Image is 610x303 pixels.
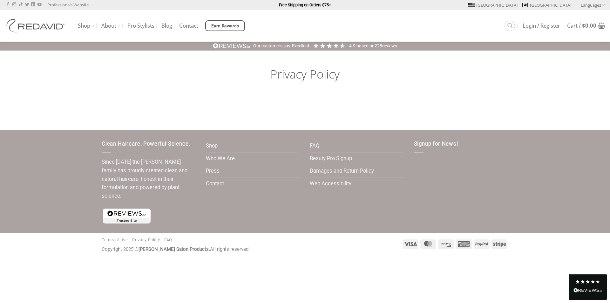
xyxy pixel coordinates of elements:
[102,246,250,253] div: Copyright 2025 © All rights reserved.
[206,140,218,152] a: Shop
[313,42,346,49] div: 4.91 Stars
[25,3,29,7] a: Follow on Twitter
[139,246,210,252] strong: [PERSON_NAME] Salon Products.
[523,23,560,28] span: Login / Register
[375,43,382,48] span: 228
[161,20,172,31] a: Blog
[567,23,596,28] span: Cart /
[78,20,94,32] a: Shop
[253,43,290,49] div: Our customers say
[292,43,309,49] div: Excellent
[164,238,172,242] a: FAQ
[414,141,458,147] span: Signup for News!
[211,23,239,30] span: Earn Rewards
[179,20,198,31] a: Contact
[102,238,128,242] a: Terms of Use
[101,20,120,32] a: About
[310,178,351,190] a: Web Accessibility
[279,3,331,7] strong: Free Shipping on Orders $75+
[567,19,605,33] a: Cart / $0.00
[132,238,160,242] a: Privacy Policy
[206,165,220,177] a: Press
[582,22,585,29] span: $
[356,43,375,48] span: Based on
[37,3,41,7] a: Follow on YouTube
[573,287,602,295] div: Read All Reviews
[581,0,605,10] a: Languages
[270,67,340,82] h1: Privacy Policy
[582,22,596,29] bdi: 0.00
[349,43,356,48] span: 4.9
[102,207,152,225] img: reviews-trust-logo-1.png
[522,0,571,10] a: [GEOGRAPHIC_DATA]
[310,140,319,152] a: FAQ
[102,141,190,147] span: Clean Haircare. Powerful Science.
[213,43,250,49] img: REVIEWS.io
[573,288,602,293] img: REVIEWS.io
[206,153,235,165] a: Who We Are
[505,21,515,31] a: Search
[12,3,16,7] a: Follow on Instagram
[523,20,560,31] a: Login / Register
[382,43,397,48] span: reviews
[205,20,245,31] a: Earn Rewards
[575,279,600,284] div: 4.8 Stars
[6,3,10,7] a: Follow on Facebook
[468,0,518,10] a: [GEOGRAPHIC_DATA]
[127,20,154,31] a: Pro Stylists
[569,274,607,300] div: Read All Reviews
[19,3,23,7] a: Follow on TikTok
[206,178,224,190] a: Contact
[310,153,352,165] a: Beauty Pro Signup
[31,3,35,7] a: Follow on LinkedIn
[102,158,196,200] p: Since [DATE] the [PERSON_NAME] family has proudly created clean and natural haircare, honest in t...
[310,165,374,177] a: Damages and Return Policy
[5,19,68,32] img: REDAVID Salon Products | United States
